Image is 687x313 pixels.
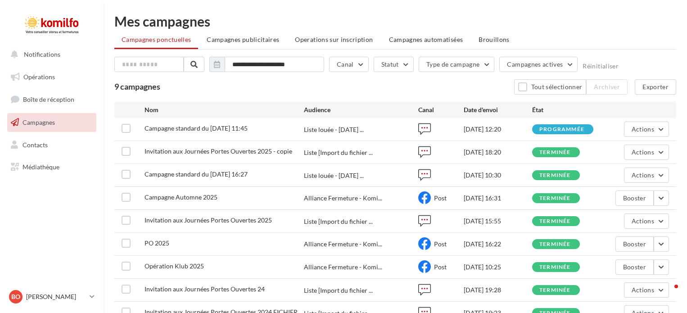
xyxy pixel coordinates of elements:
button: Booster [615,259,654,275]
span: Actions [632,171,654,179]
button: Booster [615,191,654,206]
div: terminée [539,264,571,270]
span: Liste louée - [DATE] ... [304,125,364,134]
button: Actions [624,213,669,229]
button: Canal [329,57,369,72]
span: Contacts [23,141,48,148]
div: terminée [539,218,571,224]
span: Invitation aux Journées Portes Ouvertes 2025 [145,216,272,224]
div: [DATE] 19:28 [464,286,532,295]
span: Alliance Fermeture - Komi... [304,194,382,203]
span: Campagnes automatisées [389,36,463,43]
span: Actions [632,125,654,133]
button: Actions [624,122,669,137]
span: Médiathèque [23,163,59,171]
span: Liste [Import du fichier ... [304,148,373,157]
iframe: Intercom live chat [656,282,678,304]
p: [PERSON_NAME] [26,292,86,301]
span: Notifications [24,50,60,58]
div: terminée [539,150,571,155]
span: Actions [632,217,654,225]
span: Invitation aux Journées Portes Ouvertes 24 [145,285,265,293]
div: [DATE] 15:55 [464,217,532,226]
span: Post [434,263,447,271]
span: Post [434,194,447,202]
span: Brouillons [479,36,510,43]
a: BO [PERSON_NAME] [7,288,96,305]
div: [DATE] 10:25 [464,263,532,272]
button: Actions [624,168,669,183]
span: Campagne Automne 2025 [145,193,217,201]
div: Mes campagnes [114,14,676,28]
div: programmée [539,127,584,132]
div: Audience [304,105,418,114]
span: Campagnes publicitaires [207,36,279,43]
div: État [532,105,601,114]
span: Liste louée - [DATE] ... [304,171,364,180]
span: Invitation aux Journées Portes Ouvertes 2025 - copie [145,147,292,155]
button: Notifications [5,45,95,64]
a: Campagnes [5,113,98,132]
span: BO [11,292,20,301]
button: Campagnes actives [499,57,578,72]
span: Post [434,240,447,248]
span: Liste [Import du fichier ... [304,217,373,226]
div: terminée [539,287,571,293]
span: Actions [632,148,654,156]
div: Canal [418,105,464,114]
button: Actions [624,282,669,298]
span: PO 2025 [145,239,169,247]
button: Tout sélectionner [514,79,586,95]
a: Médiathèque [5,158,98,177]
span: Operations sur inscription [295,36,373,43]
span: Actions [632,286,654,294]
span: Boîte de réception [23,95,74,103]
button: Booster [615,236,654,252]
button: Archiver [586,79,628,95]
button: Statut [374,57,414,72]
span: Liste [Import du fichier ... [304,286,373,295]
div: [DATE] 18:20 [464,148,532,157]
a: Opérations [5,68,98,86]
div: [DATE] 12:20 [464,125,532,134]
div: [DATE] 16:31 [464,194,532,203]
span: Opération Klub 2025 [145,262,204,270]
div: Date d'envoi [464,105,532,114]
button: Réinitialiser [583,63,619,70]
button: Type de campagne [419,57,495,72]
span: Alliance Fermeture - Komi... [304,263,382,272]
div: terminée [539,195,571,201]
div: terminée [539,172,571,178]
span: Campagne standard du 05-09-2025 16:27 [145,170,248,178]
span: 9 campagnes [114,82,160,91]
span: Campagne standard du 18-09-2025 11:45 [145,124,248,132]
div: [DATE] 10:30 [464,171,532,180]
a: Boîte de réception [5,90,98,109]
span: Campagnes actives [507,60,563,68]
button: Actions [624,145,669,160]
div: [DATE] 16:22 [464,240,532,249]
div: terminée [539,241,571,247]
span: Opérations [23,73,55,81]
a: Contacts [5,136,98,154]
span: Campagnes [23,118,55,126]
span: Alliance Fermeture - Komi... [304,240,382,249]
button: Exporter [635,79,676,95]
div: Nom [145,105,304,114]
